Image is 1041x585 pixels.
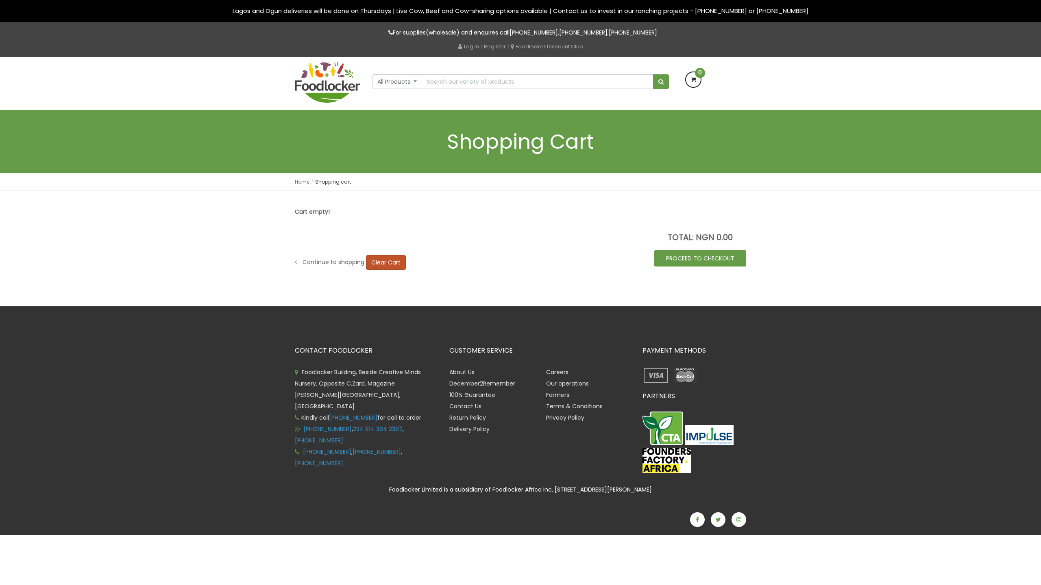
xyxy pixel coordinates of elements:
span: | [481,42,482,50]
input: Search our variety of products [422,74,653,89]
a: Foodlocker Discount Club [511,43,583,50]
img: Impulse [685,425,734,445]
img: FFA [642,448,691,473]
a: Privacy Policy [546,414,584,422]
a: 234 814 364 2387 [353,425,403,433]
a: Careers [546,368,568,376]
a: Clear Cart [366,255,406,270]
h3: PAYMENT METHODS [642,347,746,354]
a: Register [484,43,506,50]
a: [PHONE_NUMBER] [510,28,558,37]
span: , , [295,448,402,467]
a: December2Remember [449,379,515,388]
p: TOTAL: NGN 0.00 [654,233,746,242]
button: All Products [372,74,422,89]
span: | [507,42,509,50]
span: Foodlocker Building, Beside Creative Minds Nursery, Opposite C.Zard, Magazine [PERSON_NAME][GEOGR... [295,368,421,410]
a: [PHONE_NUMBER] [329,414,377,422]
a: Return Policy [449,414,486,422]
img: CTA [642,412,683,445]
a: [PHONE_NUMBER] [295,459,343,467]
a: Continue to shopping [295,258,366,266]
a: [PHONE_NUMBER] [353,448,401,456]
img: payment [671,366,699,384]
a: About Us [449,368,475,376]
span: Kindly call for call to order [295,414,421,422]
a: Contact Us [449,402,481,410]
a: Delivery Policy [449,425,490,433]
a: [PHONE_NUMBER] [295,436,343,444]
a: Our operations [546,379,589,388]
h3: CUSTOMER SERVICE [449,347,630,354]
strong: Cart empty! [295,208,330,216]
a: [PHONE_NUMBER] [303,425,352,433]
img: payment [642,366,670,384]
h3: PARTNERS [642,392,746,400]
span: Continue to shopping [303,258,364,266]
span: Lagos and Ogun deliveries will be done on Thursdays | Live Cow, Beef and Cow-sharing options avai... [233,6,808,15]
span: 0 [695,68,705,78]
img: FoodLocker [295,61,360,103]
p: For supplies(wholesale) and enquires call , , [295,28,746,37]
h1: Shopping Cart [295,130,746,153]
a: [PHONE_NUMBER] [303,448,351,456]
a: Home [295,178,309,185]
a: Terms & Conditions [546,402,603,410]
a: [PHONE_NUMBER] [609,28,657,37]
a: [PHONE_NUMBER] [559,28,608,37]
span: , , [295,425,404,444]
a: Log in [458,43,479,50]
a: 100% Guarantee [449,391,495,399]
a: Farmers [546,391,569,399]
div: Foodlocker Limited is a subsidiary of Foodlocker Africa Inc, [STREET_ADDRESS][PERSON_NAME] [289,485,752,494]
h3: CONTACT FOODLOCKER [295,347,437,354]
a: PROCEED TO CHECKOUT [654,250,746,266]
